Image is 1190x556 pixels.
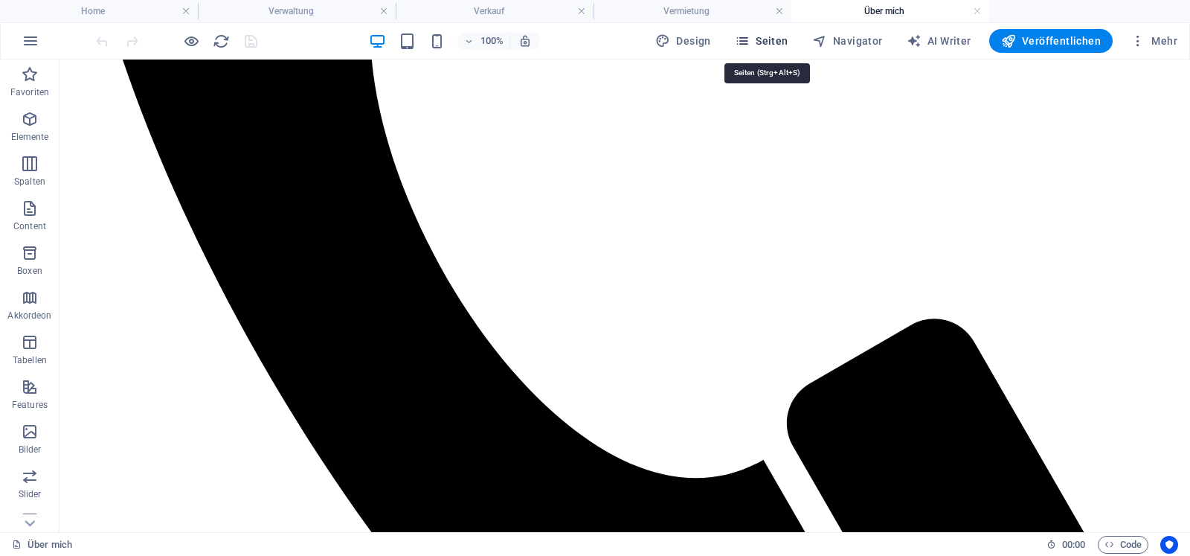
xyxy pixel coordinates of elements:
p: Tabellen [13,354,47,366]
span: 00 00 [1062,536,1085,554]
button: Seiten [729,29,794,53]
span: Mehr [1130,33,1177,48]
i: Seite neu laden [213,33,230,50]
h4: Verkauf [396,3,594,19]
span: Seiten [735,33,788,48]
h4: Verwaltung [198,3,396,19]
p: Bilder [19,444,42,456]
h6: Session-Zeit [1046,536,1086,554]
h4: Über mich [791,3,989,19]
span: Veröffentlichen [1001,33,1101,48]
button: 100% [457,32,510,50]
p: Akkordeon [7,310,51,322]
p: Elemente [11,131,49,143]
span: : [1072,539,1075,550]
p: Content [13,220,46,232]
button: Code [1098,536,1148,554]
p: Slider [19,488,42,500]
span: Design [655,33,711,48]
button: Design [649,29,717,53]
button: Navigator [806,29,889,53]
span: Code [1104,536,1142,554]
i: Bei Größenänderung Zoomstufe automatisch an das gewählte Gerät anpassen. [518,34,532,48]
p: Boxen [17,265,42,277]
button: Mehr [1125,29,1183,53]
button: Klicke hier, um den Vorschau-Modus zu verlassen [182,32,200,50]
button: Veröffentlichen [989,29,1113,53]
h4: Vermietung [594,3,791,19]
p: Spalten [14,176,45,188]
p: Favoriten [10,86,49,98]
button: reload [212,32,230,50]
span: AI Writer [907,33,971,48]
a: Klick, um Auswahl aufzuheben. Doppelklick öffnet Seitenverwaltung [12,536,72,554]
button: AI Writer [901,29,977,53]
h6: 100% [480,32,504,50]
span: Navigator [812,33,883,48]
p: Features [12,399,48,411]
button: Usercentrics [1160,536,1178,554]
